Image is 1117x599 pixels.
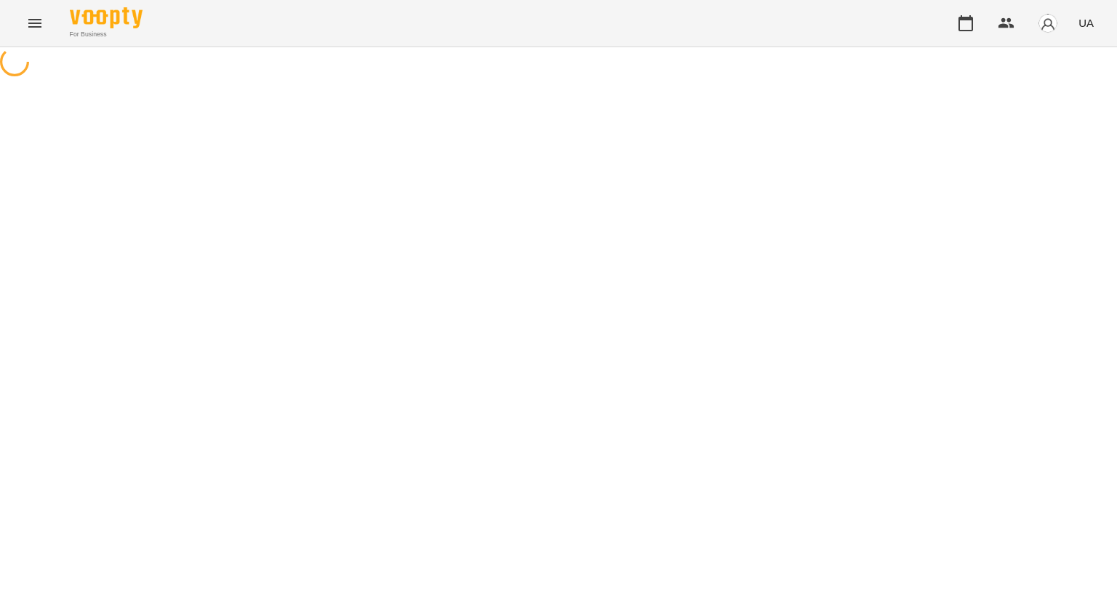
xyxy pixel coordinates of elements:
img: Voopty Logo [70,7,143,28]
button: Menu [17,6,52,41]
span: For Business [70,30,143,39]
span: UA [1078,15,1094,31]
img: avatar_s.png [1038,13,1058,33]
button: UA [1073,9,1100,36]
